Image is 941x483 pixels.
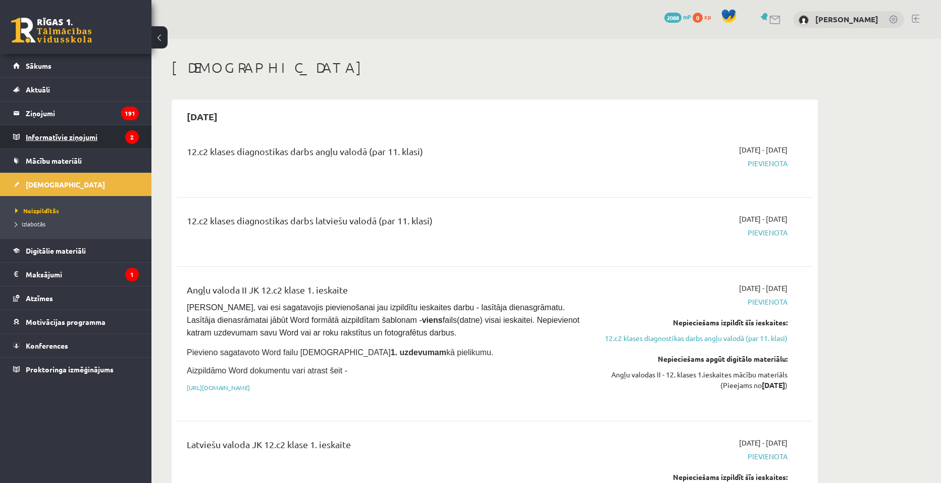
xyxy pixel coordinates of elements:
[13,102,139,125] a: Ziņojumi191
[13,239,139,262] a: Digitālie materiāli
[739,144,788,155] span: [DATE] - [DATE]
[597,472,788,482] div: Nepieciešams izpildīt šīs ieskaites:
[597,317,788,328] div: Nepieciešams izpildīt šīs ieskaites:
[187,144,582,163] div: 12.c2 klases diagnostikas darbs angļu valodā (par 11. klasi)
[11,18,92,43] a: Rīgas 1. Tālmācības vidusskola
[664,13,682,23] span: 2088
[187,214,582,232] div: 12.c2 klases diagnostikas darbs latviešu valodā (par 11. klasi)
[26,180,105,189] span: [DEMOGRAPHIC_DATA]
[597,333,788,344] a: 12.c2 klases diagnostikas darbs angļu valodā (par 11. klasi)
[739,438,788,448] span: [DATE] - [DATE]
[13,358,139,381] a: Proktoringa izmēģinājums
[13,125,139,149] a: Informatīvie ziņojumi2
[26,61,51,70] span: Sākums
[664,13,691,21] a: 2088 mP
[187,283,582,302] div: Angļu valoda II JK 12.c2 klase 1. ieskaite
[125,268,139,281] i: 1
[187,383,250,392] a: [URL][DOMAIN_NAME]
[13,310,139,333] a: Motivācijas programma
[26,341,68,350] span: Konferences
[683,13,691,21] span: mP
[704,13,711,21] span: xp
[597,158,788,169] span: Pievienota
[26,294,53,303] span: Atzīmes
[762,380,785,390] strong: [DATE]
[26,125,139,149] legend: Informatīvie ziņojumi
[26,365,114,374] span: Proktoringa izmēģinājums
[597,354,788,364] div: Nepieciešams apgūt digitālo materiālu:
[799,15,809,25] img: Daniels Strazds
[693,13,703,23] span: 0
[13,78,139,101] a: Aktuāli
[26,263,139,286] legend: Maksājumi
[15,219,141,228] a: Izlabotās
[597,451,788,462] span: Pievienota
[15,220,45,228] span: Izlabotās
[26,317,106,326] span: Motivācijas programma
[13,286,139,310] a: Atzīmes
[13,334,139,357] a: Konferences
[121,107,139,120] i: 191
[187,348,493,357] span: Pievieno sagatavoto Word failu [DEMOGRAPHIC_DATA] kā pielikumu.
[26,85,50,94] span: Aktuāli
[422,316,443,324] strong: viens
[26,246,86,255] span: Digitālie materiāli
[597,369,788,391] div: Angļu valodas II - 12. klases 1.ieskaites mācību materiāls (Pieejams no )
[172,59,818,76] h1: [DEMOGRAPHIC_DATA]
[26,102,139,125] legend: Ziņojumi
[13,149,139,172] a: Mācību materiāli
[125,130,139,144] i: 2
[187,438,582,456] div: Latviešu valoda JK 12.c2 klase 1. ieskaite
[391,348,446,357] strong: 1. uzdevumam
[15,206,141,215] a: Neizpildītās
[693,13,716,21] a: 0 xp
[739,214,788,224] span: [DATE] - [DATE]
[187,366,347,375] span: Aizpildāmo Word dokumentu vari atrast šeit -
[177,105,228,128] h2: [DATE]
[15,207,59,215] span: Neizpildītās
[26,156,82,165] span: Mācību materiāli
[597,227,788,238] span: Pievienota
[13,54,139,77] a: Sākums
[597,297,788,307] span: Pievienota
[187,303,582,337] span: [PERSON_NAME], vai esi sagatavojis pievienošanai jau izpildītu ieskaites darbu - lasītāja dienasg...
[13,173,139,196] a: [DEMOGRAPHIC_DATA]
[739,283,788,294] span: [DATE] - [DATE]
[815,14,878,24] a: [PERSON_NAME]
[13,263,139,286] a: Maksājumi1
